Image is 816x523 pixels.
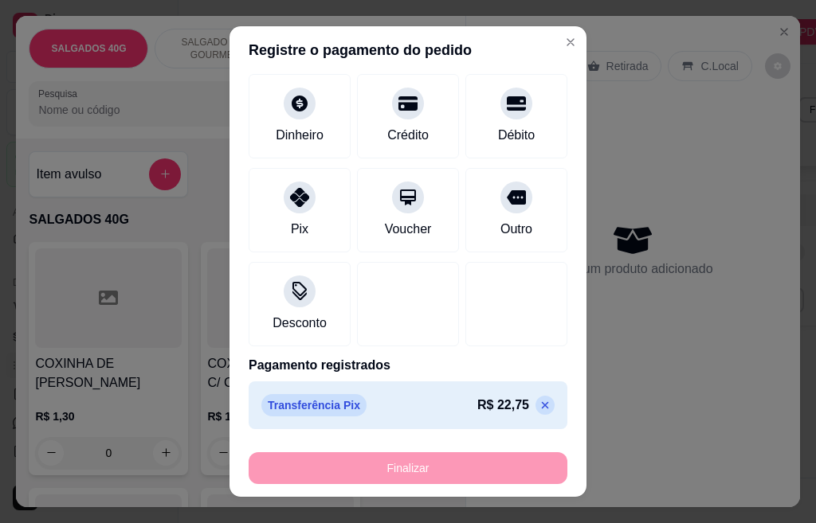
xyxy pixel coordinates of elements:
div: Dinheiro [276,126,324,145]
div: Crédito [387,126,429,145]
header: Registre o pagamento do pedido [229,26,586,74]
button: Close [558,29,583,55]
p: Transferência Pix [261,394,367,416]
div: Desconto [273,314,327,333]
p: R$ 22,75 [477,396,529,415]
p: Pagamento registrados [249,356,567,375]
div: Outro [500,220,532,239]
div: Voucher [385,220,432,239]
div: Débito [498,126,535,145]
div: Pix [291,220,308,239]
